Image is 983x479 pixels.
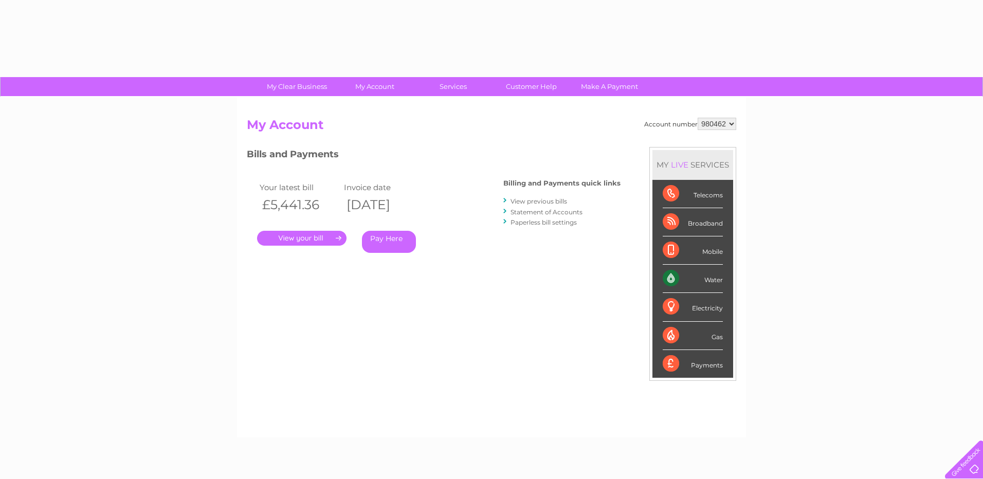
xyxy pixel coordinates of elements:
[341,194,426,215] th: [DATE]
[511,218,577,226] a: Paperless bill settings
[257,194,341,215] th: £5,441.36
[254,77,339,96] a: My Clear Business
[257,231,347,246] a: .
[247,147,621,165] h3: Bills and Payments
[362,231,416,253] a: Pay Here
[663,322,723,350] div: Gas
[511,208,582,216] a: Statement of Accounts
[663,180,723,208] div: Telecoms
[333,77,417,96] a: My Account
[567,77,652,96] a: Make A Payment
[257,180,341,194] td: Your latest bill
[663,293,723,321] div: Electricity
[247,118,736,137] h2: My Account
[411,77,496,96] a: Services
[652,150,733,179] div: MY SERVICES
[663,350,723,378] div: Payments
[644,118,736,130] div: Account number
[511,197,567,205] a: View previous bills
[663,236,723,265] div: Mobile
[663,265,723,293] div: Water
[663,208,723,236] div: Broadband
[489,77,574,96] a: Customer Help
[341,180,426,194] td: Invoice date
[669,160,690,170] div: LIVE
[503,179,621,187] h4: Billing and Payments quick links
